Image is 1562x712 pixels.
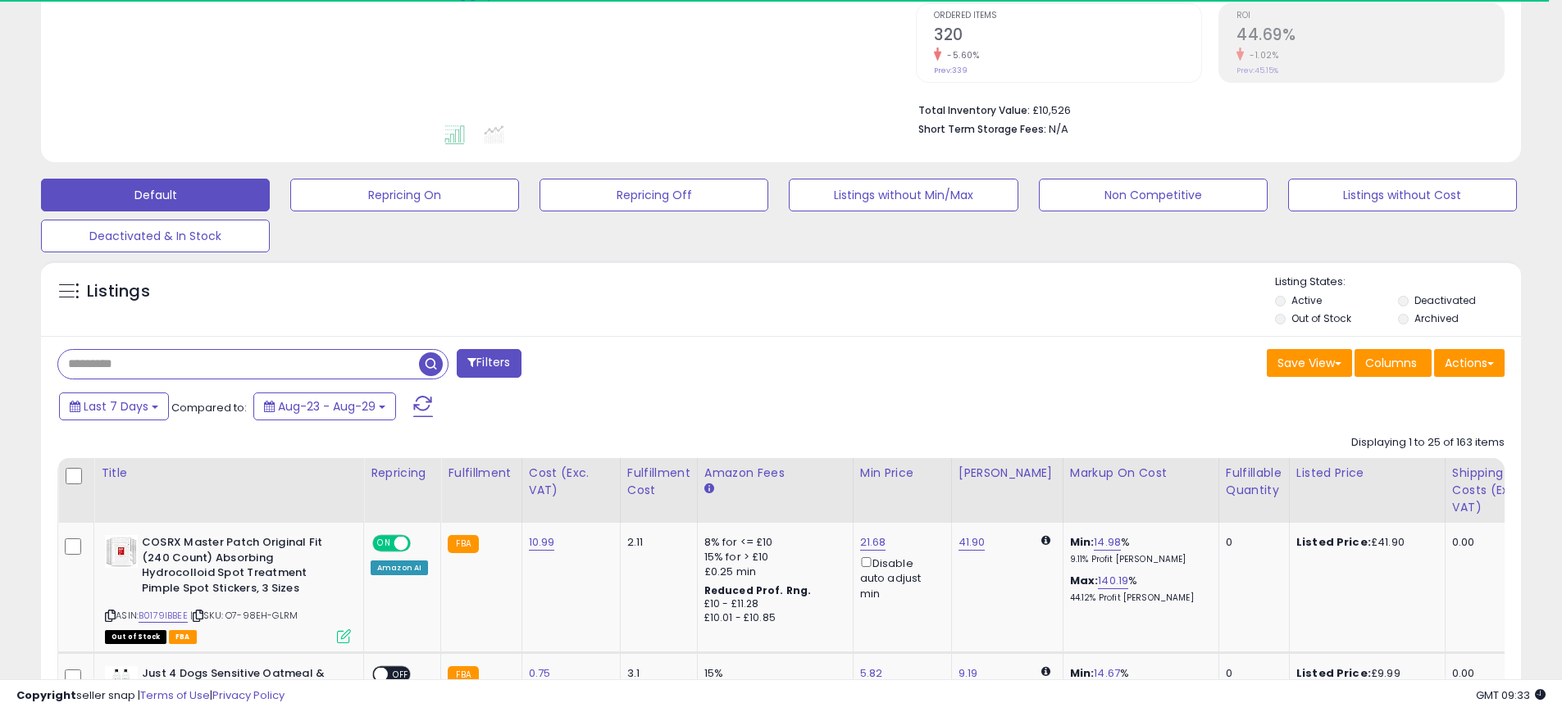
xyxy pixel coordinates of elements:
[1365,355,1417,371] span: Columns
[16,688,285,704] div: seller snap | |
[704,550,840,565] div: 15% for > £10
[1296,534,1371,550] b: Listed Price:
[1414,293,1476,307] label: Deactivated
[169,630,197,644] span: FBA
[139,609,188,623] a: B0179IBBEE
[1070,592,1206,604] p: 44.12% Profit [PERSON_NAME]
[1291,311,1351,325] label: Out of Stock
[529,465,613,499] div: Cost (Exc. VAT)
[860,554,939,601] div: Disable auto adjust min
[704,597,840,611] div: £10 - £11.28
[1244,49,1278,61] small: -1.02%
[789,179,1018,211] button: Listings without Min/Max
[934,11,1201,20] span: Ordered Items
[140,687,210,703] a: Terms of Use
[371,560,428,575] div: Amazon AI
[704,465,846,482] div: Amazon Fees
[1070,465,1212,482] div: Markup on Cost
[105,630,166,644] span: All listings that are currently out of stock and unavailable for purchase on Amazon
[934,66,968,75] small: Prev: 339
[253,392,396,420] button: Aug-23 - Aug-29
[41,220,270,252] button: Deactivated & In Stock
[1070,554,1206,565] p: 9.11% Profit [PERSON_NAME]
[1070,574,1206,604] div: %
[371,465,434,482] div: Repricing
[105,535,351,642] div: ASIN:
[704,565,840,579] div: £0.25 min
[1236,25,1504,48] h2: 44.69%
[860,534,886,551] a: 21.68
[1296,535,1432,550] div: £41.90
[529,534,555,551] a: 10.99
[1267,349,1352,377] button: Save View
[1434,349,1505,377] button: Actions
[704,535,840,550] div: 8% for <= £10
[1452,535,1531,550] div: 0.00
[1414,311,1459,325] label: Archived
[941,49,979,61] small: -5.60%
[959,534,986,551] a: 41.90
[41,179,270,211] button: Default
[860,465,945,482] div: Min Price
[1070,573,1099,588] b: Max:
[1098,573,1128,589] a: 140.19
[448,535,478,553] small: FBA
[1070,534,1095,550] b: Min:
[934,25,1201,48] h2: 320
[457,349,521,378] button: Filters
[1063,458,1218,523] th: The percentage added to the cost of goods (COGS) that forms the calculator for Min & Max prices.
[142,535,341,600] b: COSRX Master Patch Original Fit (240 Count) Absorbing Hydrocolloid Spot Treatment Pimple Spot Sti...
[1094,534,1121,551] a: 14.98
[918,99,1492,119] li: £10,526
[101,465,357,482] div: Title
[704,611,840,625] div: £10.01 - £10.85
[918,122,1046,136] b: Short Term Storage Fees:
[704,583,812,597] b: Reduced Prof. Rng.
[171,400,247,415] span: Compared to:
[87,280,150,303] h5: Listings
[374,537,394,551] span: ON
[704,482,714,497] small: Amazon Fees.
[627,465,690,499] div: Fulfillment Cost
[1049,121,1068,137] span: N/A
[190,609,298,622] span: | SKU: O7-98EH-GLRM
[1452,465,1537,516] div: Shipping Costs (Exc. VAT)
[1236,66,1278,75] small: Prev: 45.15%
[1355,349,1432,377] button: Columns
[1226,465,1282,499] div: Fulfillable Quantity
[959,465,1056,482] div: [PERSON_NAME]
[105,535,138,568] img: 31vpnjoncvL._SL40_.jpg
[16,687,76,703] strong: Copyright
[1296,465,1438,482] div: Listed Price
[278,398,376,415] span: Aug-23 - Aug-29
[1226,535,1277,550] div: 0
[627,535,685,550] div: 2.11
[1476,687,1546,703] span: 2025-09-6 09:33 GMT
[1039,179,1268,211] button: Non Competitive
[540,179,768,211] button: Repricing Off
[1070,535,1206,565] div: %
[212,687,285,703] a: Privacy Policy
[84,398,148,415] span: Last 7 Days
[918,103,1030,117] b: Total Inventory Value:
[290,179,519,211] button: Repricing On
[1291,293,1322,307] label: Active
[59,392,169,420] button: Last 7 Days
[1236,11,1504,20] span: ROI
[1351,435,1505,451] div: Displaying 1 to 25 of 163 items
[448,465,514,482] div: Fulfillment
[1275,274,1521,290] p: Listing States:
[408,537,435,551] span: OFF
[1288,179,1517,211] button: Listings without Cost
